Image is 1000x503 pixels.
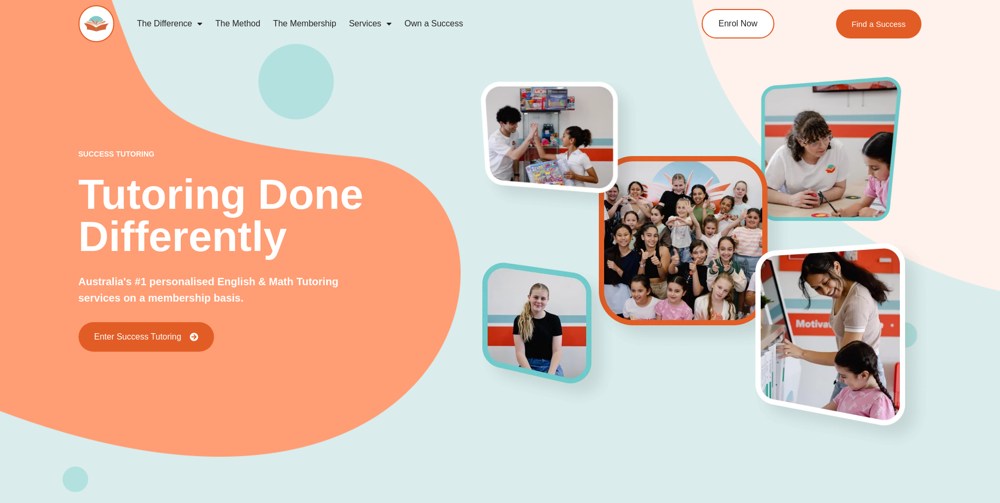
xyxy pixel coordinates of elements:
[267,12,343,36] a: The Membership
[836,9,922,38] a: Find a Success
[719,20,758,28] span: Enrol Now
[209,12,266,36] a: The Method
[702,9,774,38] a: Enrol Now
[852,20,906,28] span: Find a Success
[79,274,374,306] p: Australia's #1 personalised English & Math Tutoring services on a membership basis.
[79,173,483,258] h2: Tutoring Done Differently
[79,150,483,158] p: success tutoring
[343,12,398,36] a: Services
[398,12,469,36] a: Own a Success
[79,322,214,352] a: Enter Success Tutoring
[94,333,181,341] span: Enter Success Tutoring
[131,12,654,36] nav: Menu
[131,12,209,36] a: The Difference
